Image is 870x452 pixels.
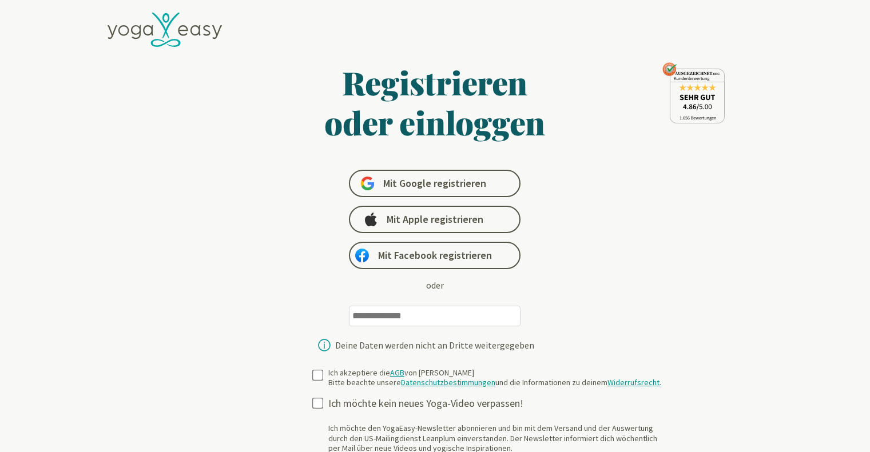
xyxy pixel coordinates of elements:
[662,62,725,123] img: ausgezeichnet_seal.png
[383,177,486,190] span: Mit Google registrieren
[607,377,660,387] a: Widerrufsrecht
[214,62,657,142] h1: Registrieren oder einloggen
[426,278,444,292] div: oder
[378,249,492,262] span: Mit Facebook registrieren
[335,341,534,350] div: Deine Daten werden nicht an Dritte weitergegeben
[349,206,521,233] a: Mit Apple registrieren
[387,213,483,226] span: Mit Apple registrieren
[349,170,521,197] a: Mit Google registrieren
[328,397,670,410] div: Ich möchte kein neues Yoga-Video verpassen!
[328,368,661,388] div: Ich akzeptiere die von [PERSON_NAME] Bitte beachte unsere und die Informationen zu deinem .
[390,367,404,378] a: AGB
[401,377,495,387] a: Datenschutzbestimmungen
[349,242,521,269] a: Mit Facebook registrieren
